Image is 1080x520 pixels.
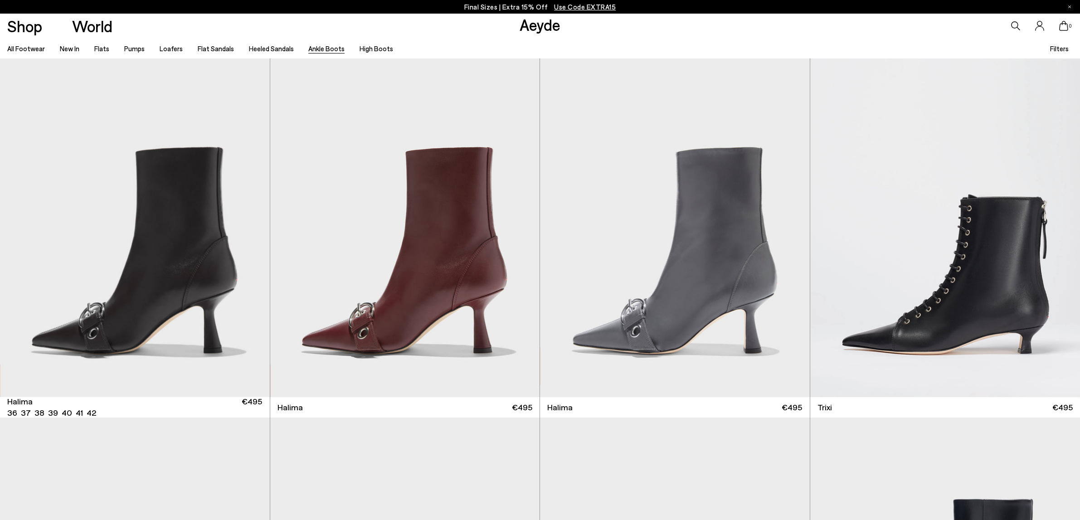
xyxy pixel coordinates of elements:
a: Halima €495 [540,397,810,418]
a: Heeled Sandals [249,44,294,53]
span: Halima [547,402,573,413]
a: New In [60,44,79,53]
a: High Boots [360,44,393,53]
a: Loafers [160,44,183,53]
a: World [72,18,112,34]
li: 42 [87,407,96,418]
p: Final Sizes | Extra 15% Off [464,1,616,13]
span: Halima [7,396,33,407]
a: Shop [7,18,42,34]
li: 40 [62,407,72,418]
img: Halima Eyelet Pointed Boots [540,58,810,397]
li: 41 [76,407,83,418]
span: €495 [1052,402,1073,413]
li: 38 [34,407,44,418]
span: €495 [512,402,532,413]
a: All Footwear [7,44,45,53]
a: Flat Sandals [198,44,234,53]
span: Halima [277,402,303,413]
li: 39 [48,407,58,418]
a: 0 [1059,21,1068,31]
a: Ankle Boots [308,44,345,53]
a: Flats [94,44,109,53]
span: Navigate to /collections/ss25-final-sizes [554,3,616,11]
li: 36 [7,407,17,418]
a: Aeyde [520,15,560,34]
span: 0 [1068,24,1073,29]
a: Halima €495 [270,397,540,418]
li: 37 [21,407,31,418]
ul: variant [7,407,93,418]
a: Pumps [124,44,145,53]
span: €495 [782,402,802,413]
span: Filters [1050,44,1069,53]
span: €495 [242,396,262,418]
img: Halima Eyelet Pointed Boots [270,58,540,397]
span: Trixi [817,402,832,413]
